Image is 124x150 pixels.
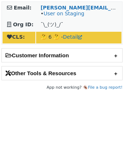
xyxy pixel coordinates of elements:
[40,22,63,27] span: ¯\_(ツ)_/¯
[43,11,84,16] a: User on Staging
[14,5,32,11] strong: Email:
[88,85,123,90] a: File a bug report!
[40,11,84,16] span: •
[2,66,122,80] h2: Other Tools & Resources
[2,49,122,62] h2: Customer Information
[7,34,25,40] strong: CLS:
[13,22,34,27] strong: Org ID:
[36,32,121,43] td: 🤔 6 🤔 -
[1,84,123,91] footer: App not working? 🪳
[63,34,82,40] a: Detail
